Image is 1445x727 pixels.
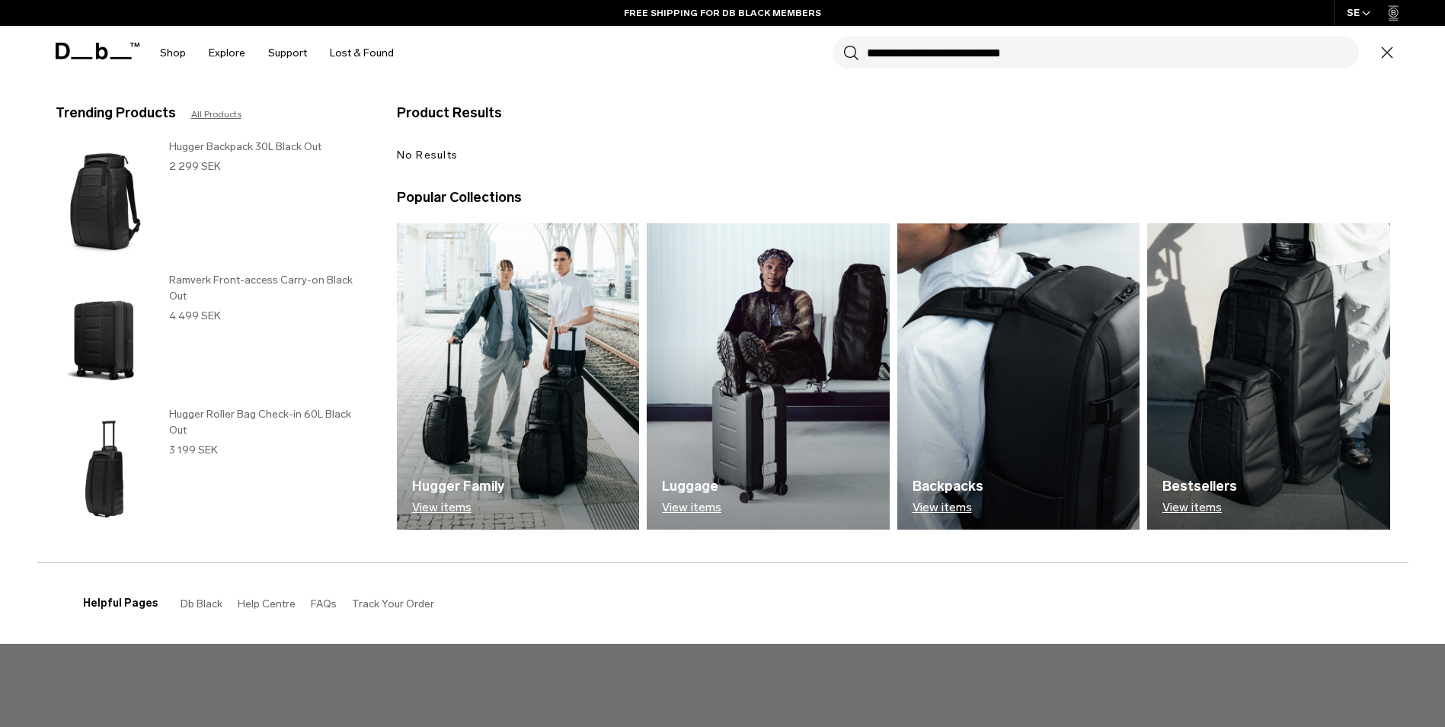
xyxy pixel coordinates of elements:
p: View items [913,501,983,514]
h3: Trending Products [56,103,176,123]
span: 2 299 SEK [169,160,221,173]
h3: Backpacks [913,476,983,497]
a: Db Black [181,597,222,610]
img: Db [1147,223,1390,530]
span: No Results [397,149,459,162]
a: Support [268,26,307,80]
a: Track Your Order [352,597,434,610]
a: Db Bestsellers View items [1147,223,1390,530]
a: Help Centre [238,597,296,610]
p: View items [662,501,721,514]
a: Ramverk Front-access Carry-on Black Out Ramverk Front-access Carry-on Black Out 4 499 SEK [56,272,366,398]
a: Shop [160,26,186,80]
a: All Products [191,107,241,121]
nav: Main Navigation [149,26,405,80]
h3: Product Results [397,103,894,123]
a: Lost & Found [330,26,394,80]
h3: Hugger Backpack 30L Black Out [169,139,366,155]
img: Ramverk Front-access Carry-on Black Out [56,272,154,398]
img: Db [397,223,640,530]
a: FREE SHIPPING FOR DB BLACK MEMBERS [624,6,821,20]
img: Hugger Backpack 30L Black Out [56,139,154,264]
a: FAQs [311,597,337,610]
a: Explore [209,26,245,80]
img: Db [647,223,890,530]
h3: Hugger Roller Bag Check-in 60L Black Out [169,406,366,438]
p: View items [412,501,504,514]
a: Db Backpacks View items [897,223,1140,530]
p: View items [1162,501,1237,514]
h3: Hugger Family [412,476,504,497]
span: 4 499 SEK [169,309,221,322]
img: Db [897,223,1140,530]
a: Hugger Backpack 30L Black Out Hugger Backpack 30L Black Out 2 299 SEK [56,139,366,264]
h3: Bestsellers [1162,476,1237,497]
h3: Luggage [662,476,721,497]
h3: Ramverk Front-access Carry-on Black Out [169,272,366,304]
h3: Popular Collections [397,187,522,208]
h3: Helpful Pages [83,595,158,611]
a: Db Hugger Family View items [397,223,640,530]
img: Hugger Roller Bag Check-in 60L Black Out [56,406,154,532]
a: Db Luggage View items [647,223,890,530]
span: 3 199 SEK [169,444,218,456]
a: Hugger Roller Bag Check-in 60L Black Out Hugger Roller Bag Check-in 60L Black Out 3 199 SEK [56,406,366,532]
